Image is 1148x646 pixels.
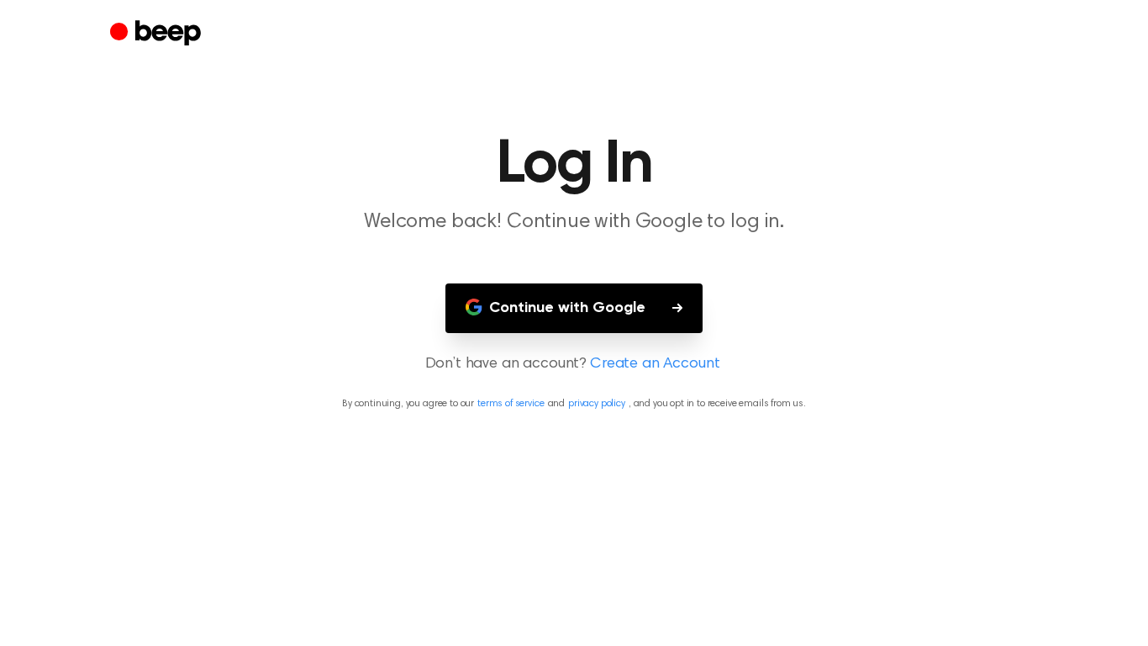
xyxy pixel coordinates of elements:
[590,353,719,376] a: Create an Account
[20,353,1128,376] p: Don’t have an account?
[20,396,1128,411] p: By continuing, you agree to our and , and you opt in to receive emails from us.
[568,399,625,409] a: privacy policy
[110,18,205,50] a: Beep
[251,209,897,236] p: Welcome back! Continue with Google to log in.
[445,283,703,333] button: Continue with Google
[144,135,1004,195] h1: Log In
[477,399,544,409] a: terms of service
